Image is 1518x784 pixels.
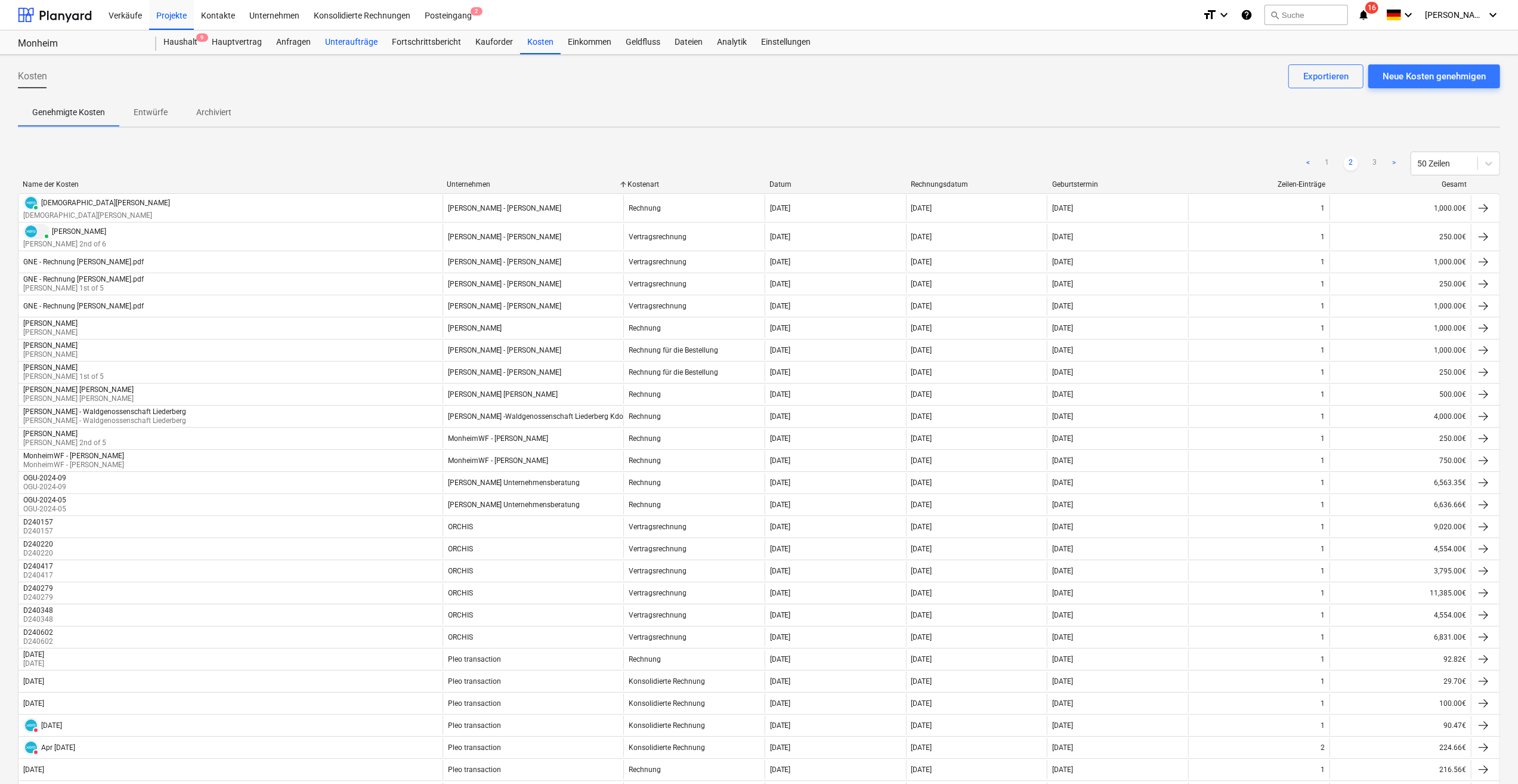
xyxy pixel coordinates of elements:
[41,721,62,730] div: [DATE]
[23,496,66,504] div: OGU-2024-05
[23,319,78,328] div: [PERSON_NAME]
[1052,699,1073,708] div: [DATE]
[911,434,932,443] div: [DATE]
[770,233,791,241] div: [DATE]
[448,699,501,708] div: Pleo transaction
[911,677,932,686] div: [DATE]
[770,766,791,774] div: [DATE]
[25,742,37,754] img: xero.svg
[448,302,562,310] div: [PERSON_NAME] - [PERSON_NAME]
[911,589,932,597] div: [DATE]
[385,30,468,54] a: Fortschrittsbericht
[448,204,562,212] div: [PERSON_NAME] - [PERSON_NAME]
[1330,606,1471,625] div: 4,554.00€
[629,434,661,443] div: Rechnung
[770,633,791,641] div: [DATE]
[1365,2,1378,14] span: 16
[448,324,502,332] div: [PERSON_NAME]
[770,258,791,266] div: [DATE]
[629,204,661,212] div: Rechnung
[1321,412,1325,421] div: 1
[1458,727,1518,784] div: Chat-Widget
[1330,195,1471,221] div: 1,000.00€
[1321,280,1325,288] div: 1
[1330,738,1471,757] div: 224.66€
[448,567,473,575] div: ORCHIS
[156,30,205,54] a: Haushalt9
[911,280,932,288] div: [DATE]
[629,677,705,686] div: Konsolidierte Rechnung
[911,743,932,752] div: [DATE]
[561,30,619,54] a: Einkommen
[23,180,437,189] div: Name der Kosten
[1368,156,1382,171] a: Page 3
[1330,407,1471,426] div: 4,000.00€
[1330,319,1471,338] div: 1,000.00€
[629,766,661,774] div: Rechnung
[1321,655,1325,663] div: 1
[23,650,44,659] div: [DATE]
[23,677,44,686] div: [DATE]
[1194,180,1325,189] div: Zeilen-Einträge
[196,33,208,42] span: 9
[32,106,105,119] p: Genehmigte Kosten
[448,501,580,509] div: [PERSON_NAME] Unternehmensberatung
[1052,501,1073,509] div: [DATE]
[911,368,932,376] div: [DATE]
[25,197,37,209] img: xero.svg
[1486,8,1500,22] i: keyboard_arrow_down
[448,390,558,399] div: [PERSON_NAME] [PERSON_NAME]
[1383,69,1486,84] div: Neue Kosten genehmigen
[629,280,687,288] div: Vertragsrechnung
[770,523,791,531] div: [DATE]
[23,372,104,382] p: [PERSON_NAME] 1st of 5
[1321,456,1325,465] div: 1
[205,30,269,54] div: Hauptvertrag
[1321,633,1325,641] div: 1
[667,30,710,54] a: Dateien
[23,474,66,482] div: OGU-2024-09
[629,567,687,575] div: Vertragsrechnung
[448,456,549,465] div: MonheimWF - [PERSON_NAME]
[1052,721,1073,730] div: [DATE]
[1330,274,1471,294] div: 250.00€
[23,540,53,548] div: D240220
[448,523,473,531] div: ORCHIS
[629,324,661,332] div: Rechnung
[770,302,791,310] div: [DATE]
[629,501,661,509] div: Rechnung
[1217,8,1231,22] i: keyboard_arrow_down
[629,633,687,641] div: Vertragsrechnung
[1330,451,1471,470] div: 750.00€
[710,30,754,54] a: Analytik
[769,180,901,189] div: Datum
[911,258,932,266] div: [DATE]
[448,412,628,421] div: [PERSON_NAME] -Waldgenossenschaft Liederberg KdoR
[1368,64,1500,88] button: Neue Kosten genehmigen
[23,438,106,448] p: [PERSON_NAME] 2nd of 5
[1330,760,1471,779] div: 216.56€
[1330,429,1471,448] div: 250.00€
[629,699,705,708] div: Konsolidierte Rechnung
[1321,479,1325,487] div: 1
[1330,495,1471,514] div: 6,636.66€
[448,633,473,641] div: ORCHIS
[468,30,520,54] a: Kauforder
[1052,677,1073,686] div: [DATE]
[448,721,501,730] div: Pleo transaction
[629,368,718,376] div: Rechnung für die Bestellung
[448,589,473,597] div: ORCHIS
[23,526,55,536] p: D240157
[770,589,791,597] div: [DATE]
[911,699,932,708] div: [DATE]
[1321,302,1325,310] div: 1
[1320,156,1334,171] a: Page 1
[1052,390,1073,399] div: [DATE]
[629,523,687,531] div: Vertragsrechnung
[23,385,134,394] div: [PERSON_NAME] [PERSON_NAME]
[754,30,818,54] a: Einstellungen
[911,233,932,241] div: [DATE]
